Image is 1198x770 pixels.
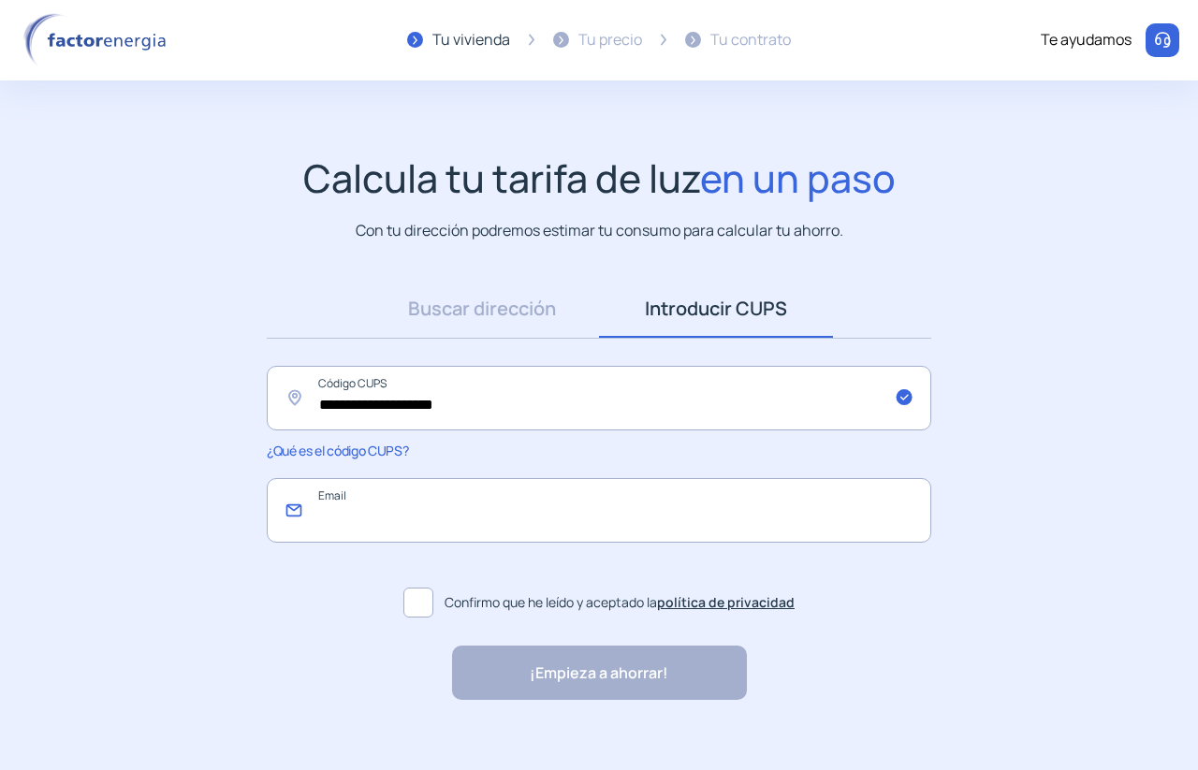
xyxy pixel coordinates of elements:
[1041,28,1132,52] div: Te ayudamos
[365,280,599,338] a: Buscar dirección
[356,219,843,242] p: Con tu dirección podremos estimar tu consumo para calcular tu ahorro.
[578,28,642,52] div: Tu precio
[657,593,795,611] a: política de privacidad
[710,28,791,52] div: Tu contrato
[700,152,896,204] span: en un paso
[19,13,178,67] img: logo factor
[445,592,795,613] span: Confirmo que he leído y aceptado la
[599,280,833,338] a: Introducir CUPS
[1153,31,1172,50] img: llamar
[432,28,510,52] div: Tu vivienda
[303,155,896,201] h1: Calcula tu tarifa de luz
[267,442,408,459] span: ¿Qué es el código CUPS?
